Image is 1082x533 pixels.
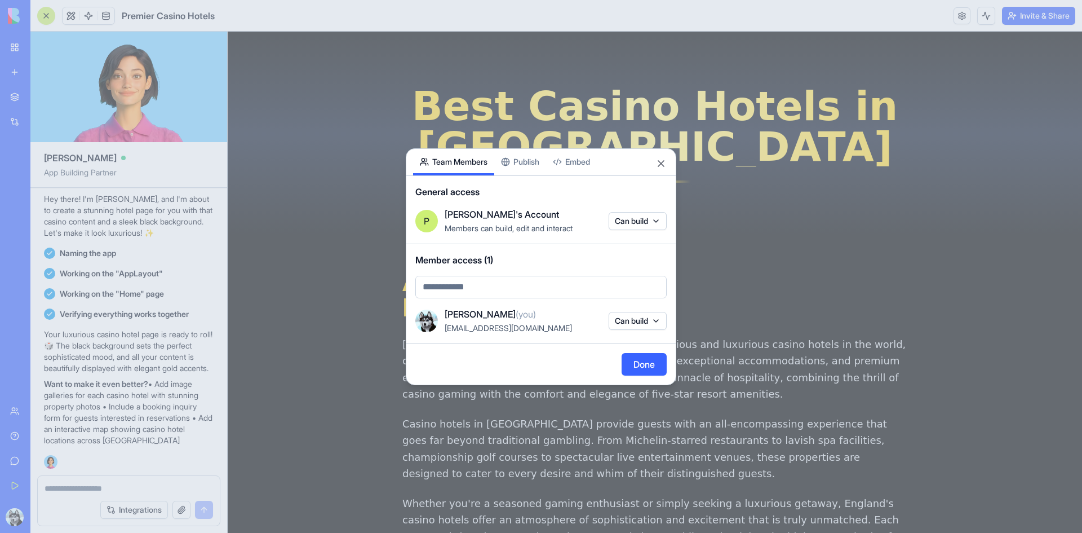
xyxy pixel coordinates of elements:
button: Close [655,158,667,169]
span: P [424,214,429,228]
button: Can build [609,312,667,330]
img: ACg8ocKtY_Mj57k2wkffNN7EDtEHKKGxneOvePjkX5sGmKMpHmA7rrk=s96-c [415,310,438,332]
button: Embed [546,149,597,175]
span: (you) [516,309,536,320]
span: General access [415,185,667,199]
span: Member access (1) [415,253,667,267]
button: Done [622,353,667,376]
h2: About Casino Hotels in [GEOGRAPHIC_DATA] [175,241,680,287]
p: Whether you're a seasoned gaming enthusiast or simply seeking a luxurious getaway, England's casi... [175,464,680,530]
span: [PERSON_NAME] [445,307,536,321]
span: Members can build, edit and interact [445,223,573,233]
span: [PERSON_NAME]'s Account [445,208,559,221]
button: Publish [494,149,546,175]
h1: Best Casino Hotels in [GEOGRAPHIC_DATA] [103,54,752,135]
p: [GEOGRAPHIC_DATA] boasts some of the most prestigious and luxurious casino hotels in the world, o... [175,305,680,371]
span: [EMAIL_ADDRESS][DOMAIN_NAME] [445,323,572,333]
button: Can build [609,212,667,230]
button: Team Members [413,149,494,175]
p: Casino hotels in [GEOGRAPHIC_DATA] provide guests with an all-encompassing experience that goes f... [175,384,680,450]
